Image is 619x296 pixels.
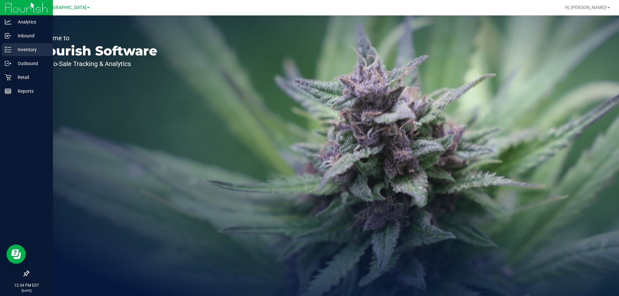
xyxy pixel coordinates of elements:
[42,5,86,10] span: [GEOGRAPHIC_DATA]
[11,60,50,67] p: Outbound
[11,18,50,26] p: Analytics
[11,46,50,53] p: Inventory
[5,74,11,81] inline-svg: Retail
[11,32,50,40] p: Inbound
[5,60,11,67] inline-svg: Outbound
[3,288,50,293] p: [DATE]
[11,87,50,95] p: Reports
[35,44,157,57] p: Flourish Software
[6,244,26,264] iframe: Resource center
[5,88,11,94] inline-svg: Reports
[565,5,607,10] span: Hi, [PERSON_NAME]!
[35,61,157,67] p: Seed-to-Sale Tracking & Analytics
[11,73,50,81] p: Retail
[5,46,11,53] inline-svg: Inventory
[3,282,50,288] p: 12:34 PM EDT
[5,33,11,39] inline-svg: Inbound
[5,19,11,25] inline-svg: Analytics
[35,35,157,41] p: Welcome to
